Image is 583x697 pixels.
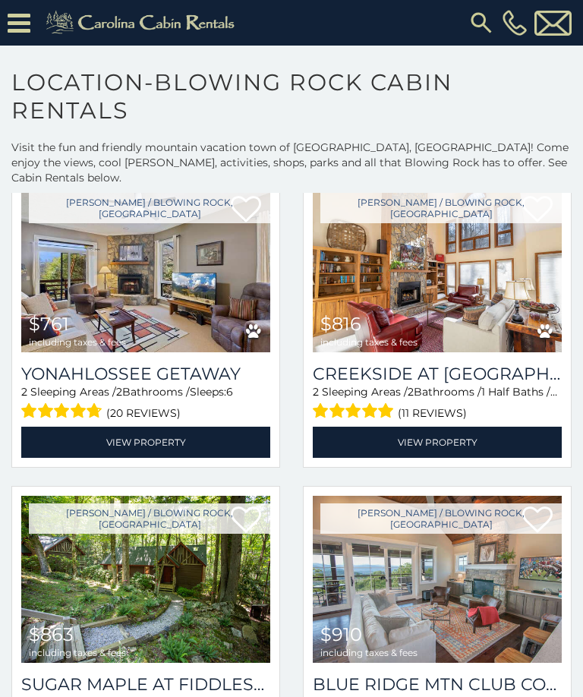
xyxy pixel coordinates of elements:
span: including taxes & fees [29,337,126,347]
span: including taxes & fees [29,648,126,658]
a: View Property [313,427,562,458]
img: search-regular.svg [468,9,495,36]
span: $816 [320,313,361,335]
a: View Property [21,427,270,458]
span: including taxes & fees [320,648,418,658]
div: Sleeping Areas / Bathrooms / Sleeps: [313,384,562,423]
span: including taxes & fees [320,337,418,347]
span: 1 Half Baths / [481,385,557,399]
span: $863 [29,623,74,645]
a: Creekside at Yonahlossee $816 including taxes & fees [313,185,562,352]
img: Khaki-logo.png [38,8,247,38]
span: (11 reviews) [398,403,467,423]
a: Yonahlossee Getaway [21,364,270,384]
img: Yonahlossee Getaway [21,185,270,352]
img: Sugar Maple at Fiddlestix [21,496,270,663]
a: Sugar Maple at Fiddlestix [21,674,270,695]
a: Blue Ridge Mtn Club Condo C-303 $910 including taxes & fees [313,496,562,663]
a: [PERSON_NAME] / Blowing Rock, [GEOGRAPHIC_DATA] [29,503,270,534]
span: 2 [21,385,27,399]
span: 2 [408,385,414,399]
a: Sugar Maple at Fiddlestix $863 including taxes & fees [21,496,270,663]
span: 2 [116,385,122,399]
span: 2 [313,385,319,399]
span: $910 [320,623,362,645]
a: [PERSON_NAME] / Blowing Rock, [GEOGRAPHIC_DATA] [29,193,270,223]
span: $761 [29,313,69,335]
span: (20 reviews) [106,403,181,423]
a: Yonahlossee Getaway $761 including taxes & fees [21,185,270,352]
img: Creekside at Yonahlossee [313,185,562,352]
span: 6 [226,385,233,399]
a: Creekside at [GEOGRAPHIC_DATA] [313,364,562,384]
a: [PERSON_NAME] / Blowing Rock, [GEOGRAPHIC_DATA] [320,503,562,534]
a: Blue Ridge Mtn Club Condo C-303 [313,674,562,695]
a: [PERSON_NAME] / Blowing Rock, [GEOGRAPHIC_DATA] [320,193,562,223]
h3: Creekside at Yonahlossee [313,364,562,384]
img: Blue Ridge Mtn Club Condo C-303 [313,496,562,663]
a: [PHONE_NUMBER] [499,10,531,36]
div: Sleeping Areas / Bathrooms / Sleeps: [21,384,270,423]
